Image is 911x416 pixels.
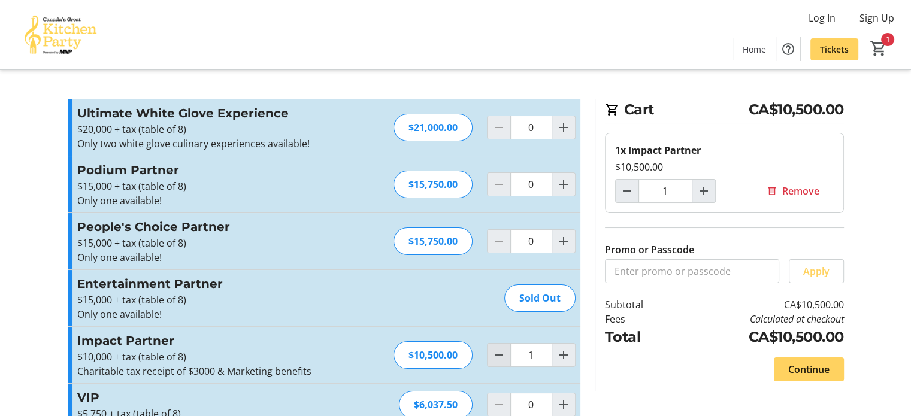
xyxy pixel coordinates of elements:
h2: Cart [605,99,844,123]
input: People's Choice Partner Quantity [510,229,552,253]
img: Canada’s Great Kitchen Party's Logo [7,5,114,65]
p: $15,000 + tax (table of 8) [77,179,339,193]
button: Increment by one [552,116,575,139]
div: $10,500.00 [394,341,473,369]
div: 1x Impact Partner [615,143,834,157]
h3: People's Choice Partner [77,218,339,236]
td: Fees [605,312,674,326]
button: Increment by one [552,344,575,366]
span: Apply [803,264,830,278]
span: Sign Up [859,11,894,25]
input: Enter promo or passcode [605,259,779,283]
button: Cart [868,38,889,59]
td: CA$10,500.00 [673,326,844,348]
div: $15,750.00 [394,227,473,255]
button: Increment by one [552,230,575,253]
span: Log In [809,11,836,25]
h3: VIP [77,388,339,406]
h3: Entertainment Partner [77,275,339,293]
button: Sign Up [850,8,904,28]
p: Charitable tax receipt of $3000 & Marketing benefits [77,364,339,378]
p: $10,000 + tax (table of 8) [77,350,339,364]
button: Help [776,37,800,61]
button: Continue [774,357,844,381]
a: Tickets [810,38,858,60]
input: Ultimate White Glove Experience Quantity [510,116,552,139]
div: $15,750.00 [394,171,473,198]
button: Apply [789,259,844,283]
input: Impact Partner Quantity [510,343,552,367]
td: Calculated at checkout [673,312,844,326]
span: CA$10,500.00 [749,99,844,120]
input: Podium Partner Quantity [510,172,552,196]
button: Decrement by one [616,180,638,202]
p: $15,000 + tax (table of 8) [77,236,339,250]
div: Sold Out [504,284,576,312]
button: Log In [799,8,845,28]
h3: Podium Partner [77,161,339,179]
h3: Ultimate White Glove Experience [77,104,339,122]
span: Home [743,43,766,56]
button: Increment by one [692,180,715,202]
label: Promo or Passcode [605,242,694,257]
button: Increment by one [552,393,575,416]
div: $10,500.00 [615,160,834,174]
span: Remove [782,184,819,198]
p: $20,000 + tax (table of 8) [77,122,339,136]
p: Only two white glove culinary experiences available! [77,136,339,151]
td: CA$10,500.00 [673,297,844,312]
p: Only one available! [77,193,339,208]
h3: Impact Partner [77,332,339,350]
button: Remove [752,179,834,203]
td: Total [605,326,674,348]
td: Subtotal [605,297,674,312]
p: $15,000 + tax (table of 8) [77,293,339,307]
p: Only one available! [77,250,339,265]
p: Only one available! [77,307,339,321]
div: $21,000.00 [394,114,473,141]
span: Tickets [820,43,849,56]
span: Continue [788,362,830,376]
a: Home [733,38,776,60]
button: Decrement by one [488,344,510,366]
button: Increment by one [552,173,575,196]
input: Impact Partner Quantity [638,179,692,203]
